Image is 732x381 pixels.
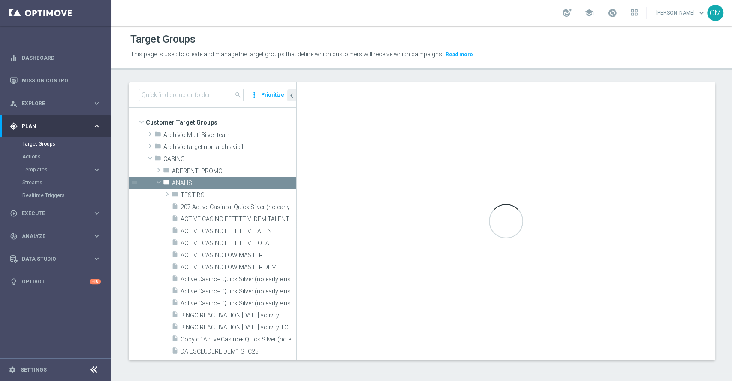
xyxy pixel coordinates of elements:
[181,192,296,199] span: TEST BSI
[172,180,296,187] span: ANALISI
[93,166,101,174] i: keyboard_arrow_right
[22,189,111,202] div: Realtime Triggers
[22,46,101,69] a: Dashboard
[9,210,101,217] button: play_circle_outline Execute keyboard_arrow_right
[23,167,93,172] div: Templates
[235,91,241,98] span: search
[93,255,101,263] i: keyboard_arrow_right
[288,91,296,100] i: chevron_left
[10,270,101,293] div: Optibot
[22,270,90,293] a: Optibot
[9,233,101,240] button: track_changes Analyze keyboard_arrow_right
[584,8,594,18] span: school
[9,55,101,61] button: equalizer Dashboard
[172,263,178,273] i: insert_drive_file
[93,122,101,130] i: keyboard_arrow_right
[172,335,178,345] i: insert_drive_file
[172,347,178,357] i: insert_drive_file
[10,122,18,130] i: gps_fixed
[10,210,93,217] div: Execute
[181,228,296,235] span: ACTIVE CASINO EFFETTIVI TALENT
[10,232,93,240] div: Analyze
[287,89,296,101] button: chevron_left
[93,99,101,107] i: keyboard_arrow_right
[22,150,111,163] div: Actions
[10,210,18,217] i: play_circle_outline
[163,179,170,189] i: folder
[9,278,101,285] button: lightbulb Optibot +10
[172,227,178,237] i: insert_drive_file
[93,209,101,217] i: keyboard_arrow_right
[146,116,296,128] span: Customer Target Groups
[181,264,296,271] span: ACTIVE CASINO LOW MASTER DEM
[10,122,93,130] div: Plan
[9,100,101,107] button: person_search Explore keyboard_arrow_right
[163,155,296,163] span: CASINO
[23,167,84,172] span: Templates
[10,100,93,107] div: Explore
[22,179,89,186] a: Streams
[22,176,111,189] div: Streams
[181,252,296,259] span: ACTIVE CASINO LOW MASTER
[445,50,474,59] button: Read more
[172,359,178,369] i: insert_drive_file
[90,279,101,284] div: +10
[181,348,296,355] span: DA ESCLUDERE DEM1 SFC25
[154,155,161,165] i: folder
[22,234,93,239] span: Analyze
[9,123,101,130] div: gps_fixed Plan keyboard_arrow_right
[172,323,178,333] i: insert_drive_file
[22,256,93,262] span: Data Studio
[154,131,161,140] i: folder
[22,140,89,147] a: Target Groups
[130,33,196,46] h1: Target Groups
[22,211,93,216] span: Execute
[172,251,178,261] i: insert_drive_file
[130,51,443,58] span: This page is used to create and manage the target groups that define which customers will receive...
[181,240,296,247] span: ACTIVE CASINO EFFETTIVI TOTALE
[260,89,286,101] button: Prioritize
[22,69,101,92] a: Mission Control
[22,192,89,199] a: Realtime Triggers
[154,143,161,152] i: folder
[10,69,101,92] div: Mission Control
[181,216,296,223] span: ACTIVE CASINO EFFETTIVI DEM TALENT
[9,256,101,262] button: Data Studio keyboard_arrow_right
[250,89,259,101] i: more_vert
[22,153,89,160] a: Actions
[172,287,178,297] i: insert_drive_file
[181,288,296,295] span: Active Casino&#x2B; Quick Silver (no early e risk) CONTA DEM/Marginalit&#xE0; NEGATIVA &lt;40
[22,124,93,129] span: Plan
[10,278,18,286] i: lightbulb
[172,299,178,309] i: insert_drive_file
[9,366,16,374] i: settings
[181,324,296,331] span: BINGO REACTIVATION 27.04.25 activity TOP5K
[22,166,101,173] button: Templates keyboard_arrow_right
[93,232,101,240] i: keyboard_arrow_right
[655,6,707,19] a: [PERSON_NAME]keyboard_arrow_down
[172,275,178,285] i: insert_drive_file
[10,54,18,62] i: equalizer
[172,215,178,225] i: insert_drive_file
[10,232,18,240] i: track_changes
[163,167,170,177] i: folder
[21,367,47,372] a: Settings
[181,336,296,343] span: Copy of Active Casino&#x2B; Quick Silver (no early)
[22,101,93,106] span: Explore
[697,8,706,18] span: keyboard_arrow_down
[10,100,18,107] i: person_search
[10,46,101,69] div: Dashboard
[172,191,178,201] i: folder
[181,204,296,211] span: 207 Active Casino&#x2B; Quick Silver (no early e risk) CONTA DEM/Marginalit&#xE0; NEGATIVA ALL
[163,131,296,139] span: Archivio Multi Silver team
[172,239,178,249] i: insert_drive_file
[139,89,244,101] input: Quick find group or folder
[9,77,101,84] button: Mission Control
